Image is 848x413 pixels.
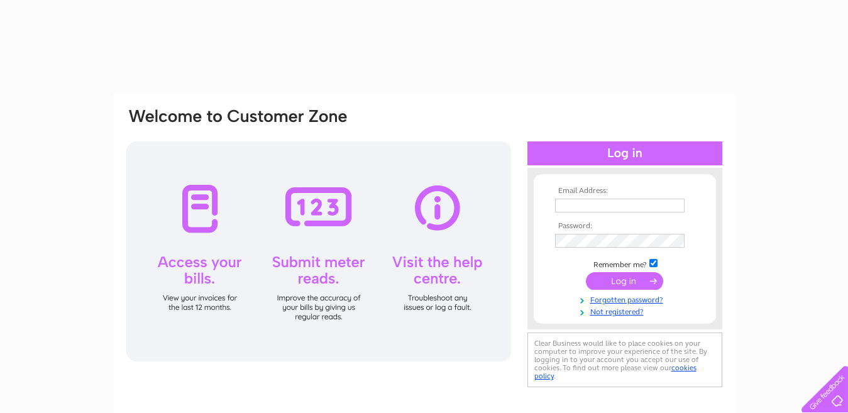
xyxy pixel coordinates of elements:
[534,363,697,380] a: cookies policy
[586,272,663,290] input: Submit
[552,187,698,195] th: Email Address:
[552,222,698,231] th: Password:
[555,305,698,317] a: Not registered?
[555,293,698,305] a: Forgotten password?
[527,333,722,387] div: Clear Business would like to place cookies on your computer to improve your experience of the sit...
[552,257,698,270] td: Remember me?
